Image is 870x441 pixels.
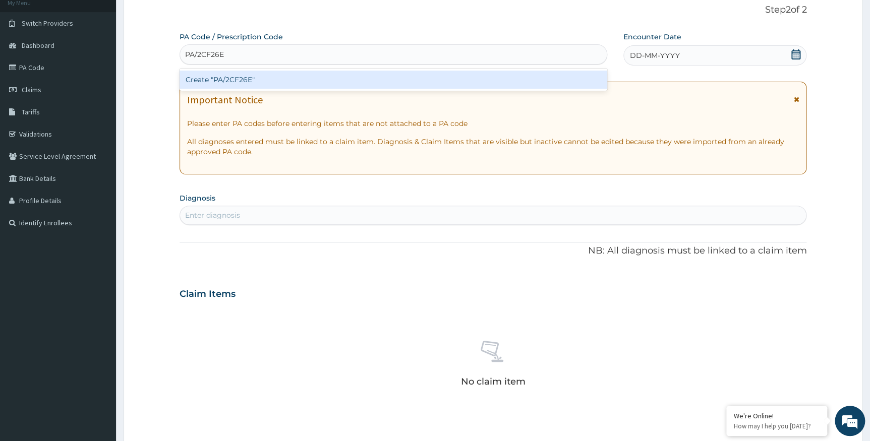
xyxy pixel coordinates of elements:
span: Tariffs [22,107,40,116]
img: d_794563401_company_1708531726252_794563401 [19,50,41,76]
p: NB: All diagnosis must be linked to a claim item [180,244,807,258]
span: Switch Providers [22,19,73,28]
div: We're Online! [734,411,820,420]
div: Create "PA/2CF26E" [180,71,607,89]
div: Enter diagnosis [185,210,240,220]
span: Claims [22,85,41,94]
span: Dashboard [22,41,54,50]
h1: Important Notice [187,94,263,105]
p: Please enter PA codes before entering items that are not attached to a PA code [187,118,799,129]
h3: Claim Items [180,289,236,300]
textarea: Type your message and hit 'Enter' [5,275,192,310]
div: Chat with us now [52,56,169,70]
span: DD-MM-YYYY [630,50,680,60]
p: How may I help you today? [734,422,820,430]
p: Step 2 of 2 [180,5,807,16]
label: Diagnosis [180,193,215,203]
p: No claim item [460,376,525,387]
label: Encounter Date [623,32,681,42]
label: PA Code / Prescription Code [180,32,283,42]
p: All diagnoses entered must be linked to a claim item. Diagnosis & Claim Items that are visible bu... [187,137,799,157]
div: Minimize live chat window [165,5,190,29]
span: We're online! [59,127,139,229]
